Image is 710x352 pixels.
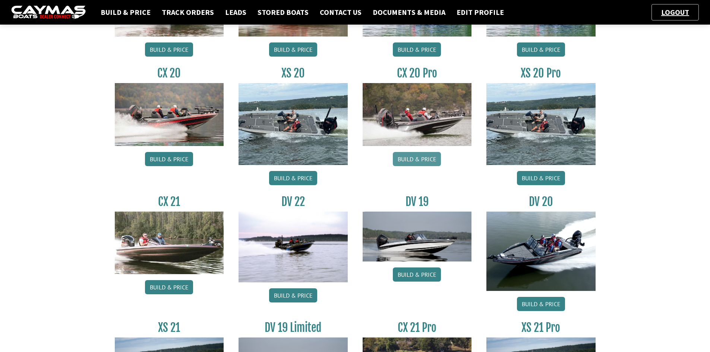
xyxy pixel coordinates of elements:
[453,7,508,17] a: Edit Profile
[145,42,193,57] a: Build & Price
[363,83,472,146] img: CX-20Pro_thumbnail.jpg
[393,42,441,57] a: Build & Price
[517,42,565,57] a: Build & Price
[269,42,317,57] a: Build & Price
[221,7,250,17] a: Leads
[269,171,317,185] a: Build & Price
[486,321,596,334] h3: XS 21 Pro
[145,280,193,294] a: Build & Price
[97,7,154,17] a: Build & Price
[239,195,348,209] h3: DV 22
[316,7,365,17] a: Contact Us
[115,66,224,80] h3: CX 20
[363,66,472,80] h3: CX 20 Pro
[115,83,224,146] img: CX-20_thumbnail.jpg
[486,195,596,209] h3: DV 20
[239,83,348,165] img: XS_20_resized.jpg
[486,66,596,80] h3: XS 20 Pro
[115,212,224,274] img: CX21_thumb.jpg
[115,321,224,334] h3: XS 21
[517,297,565,311] a: Build & Price
[517,171,565,185] a: Build & Price
[393,267,441,282] a: Build & Price
[239,212,348,282] img: DV22_original_motor_cropped_for_caymas_connect.jpg
[145,152,193,166] a: Build & Price
[369,7,449,17] a: Documents & Media
[363,195,472,209] h3: DV 19
[115,195,224,209] h3: CX 21
[486,212,596,291] img: DV_20_from_website_for_caymas_connect.png
[254,7,312,17] a: Stored Boats
[486,83,596,165] img: XS_20_resized.jpg
[393,152,441,166] a: Build & Price
[239,66,348,80] h3: XS 20
[657,7,693,17] a: Logout
[269,288,317,302] a: Build & Price
[363,321,472,334] h3: CX 21 Pro
[11,6,86,19] img: caymas-dealer-connect-2ed40d3bc7270c1d8d7ffb4b79bf05adc795679939227970def78ec6f6c03838.gif
[239,321,348,334] h3: DV 19 Limited
[363,212,472,261] img: dv-19-ban_from_website_for_caymas_connect.png
[158,7,218,17] a: Track Orders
